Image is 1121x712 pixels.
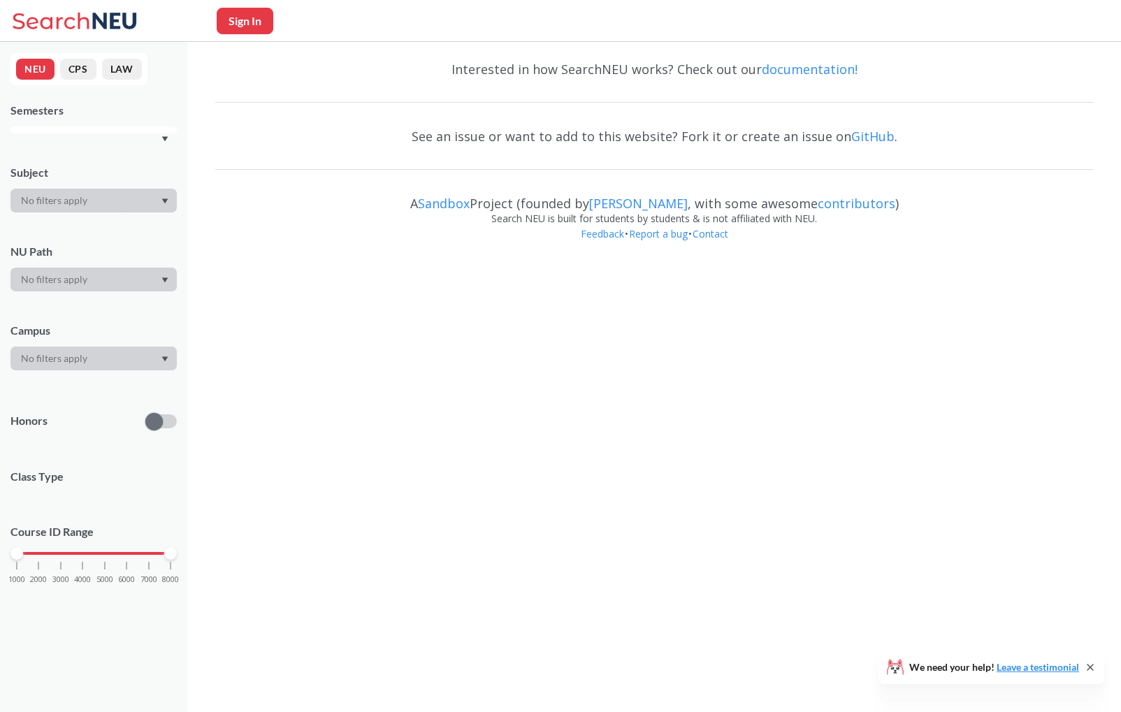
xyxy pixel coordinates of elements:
[762,61,858,78] a: documentation!
[589,195,688,212] a: [PERSON_NAME]
[8,576,25,583] span: 1000
[52,576,69,583] span: 3000
[74,576,91,583] span: 4000
[10,165,177,180] div: Subject
[10,244,177,259] div: NU Path
[628,227,688,240] a: Report a bug
[161,277,168,283] svg: Dropdown arrow
[140,576,157,583] span: 7000
[215,211,1093,226] div: Search NEU is built for students by students & is not affiliated with NEU.
[10,469,177,484] span: Class Type
[10,347,177,370] div: Dropdown arrow
[851,128,895,145] a: GitHub
[10,413,48,429] p: Honors
[10,524,177,540] p: Course ID Range
[60,59,96,80] button: CPS
[10,323,177,338] div: Campus
[818,195,895,212] a: contributors
[161,136,168,142] svg: Dropdown arrow
[217,8,273,34] button: Sign In
[909,662,1079,672] span: We need your help!
[10,268,177,291] div: Dropdown arrow
[30,576,47,583] span: 2000
[162,576,179,583] span: 8000
[215,116,1093,157] div: See an issue or want to add to this website? Fork it or create an issue on .
[118,576,135,583] span: 6000
[692,227,729,240] a: Contact
[102,59,142,80] button: LAW
[96,576,113,583] span: 5000
[16,59,55,80] button: NEU
[215,226,1093,263] div: • •
[418,195,470,212] a: Sandbox
[161,356,168,362] svg: Dropdown arrow
[215,49,1093,89] div: Interested in how SearchNEU works? Check out our
[215,183,1093,211] div: A Project (founded by , with some awesome )
[580,227,625,240] a: Feedback
[997,661,1079,673] a: Leave a testimonial
[10,103,177,118] div: Semesters
[10,189,177,212] div: Dropdown arrow
[161,198,168,204] svg: Dropdown arrow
